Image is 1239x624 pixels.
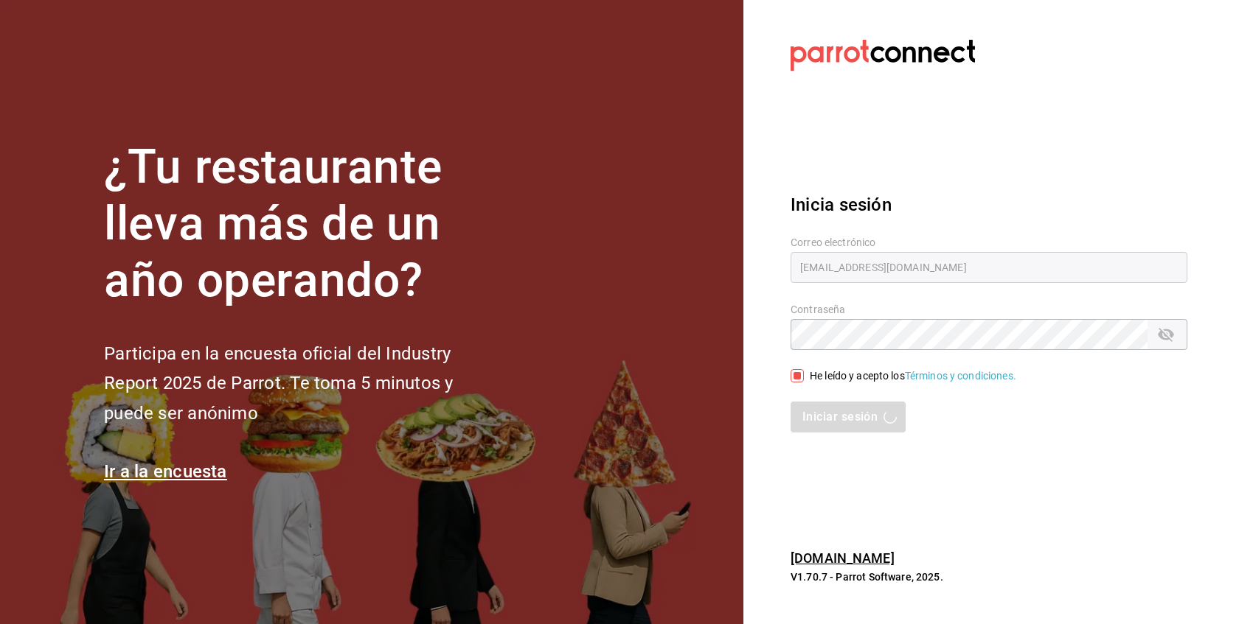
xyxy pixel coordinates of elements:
[791,550,895,566] a: [DOMAIN_NAME]
[104,339,502,429] h2: Participa en la encuesta oficial del Industry Report 2025 de Parrot. Te toma 5 minutos y puede se...
[104,139,502,309] h1: ¿Tu restaurante lleva más de un año operando?
[810,368,1016,384] div: He leído y acepto los
[791,192,1187,218] h3: Inicia sesión
[791,237,1187,248] label: Correo electrónico
[791,569,1187,584] p: V1.70.7 - Parrot Software, 2025.
[104,461,227,482] a: Ir a la encuesta
[791,304,1187,315] label: Contraseña
[791,252,1187,283] input: Ingresa tu correo electrónico
[905,370,1016,382] a: Términos y condiciones.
